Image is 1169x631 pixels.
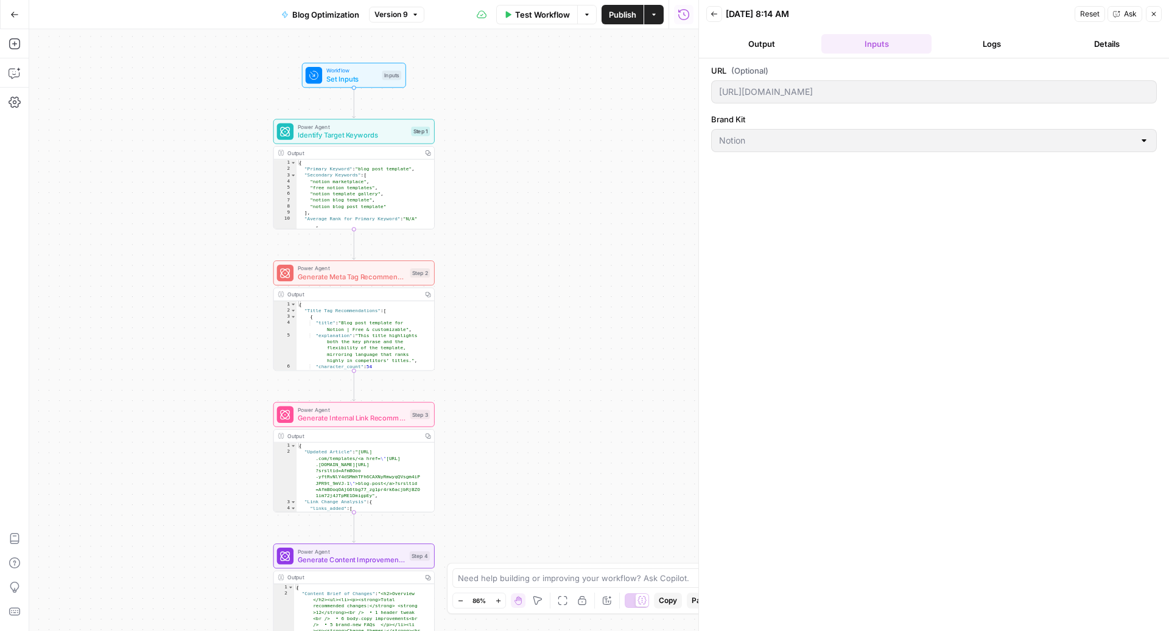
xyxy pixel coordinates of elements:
span: Toggle code folding, rows 4 through 6 [290,505,296,511]
div: Power AgentGenerate Internal Link RecommendationsStep 3Output{ "Updated Article":"[URL] .com/temp... [273,402,435,512]
div: 1 [274,442,297,448]
button: Output [706,34,816,54]
span: Toggle code folding, rows 1 through 11 [290,442,296,448]
div: 4 [274,320,297,333]
span: Toggle code folding, rows 1 through 14 [290,159,296,166]
span: Identify Target Keywords [298,130,407,140]
div: WorkflowSet InputsInputs [273,63,435,88]
div: 6 [274,363,297,369]
div: Step 2 [410,268,430,277]
button: Details [1051,34,1162,54]
div: 11 [274,228,297,272]
button: Paste [687,593,717,608]
div: 3 [274,313,297,319]
button: Ask [1108,6,1142,22]
div: 4 [274,505,297,511]
span: Publish [609,9,636,21]
span: Reset [1080,9,1100,19]
div: 8 [274,203,297,209]
span: Blog Optimization [292,9,359,21]
span: Test Workflow [515,9,570,21]
span: Toggle code folding, rows 1 through 57 [290,301,296,307]
label: Brand Kit [711,113,1157,125]
div: 1 [274,301,297,307]
span: Workflow [326,66,378,75]
div: 2 [274,166,297,172]
div: Power AgentIdentify Target KeywordsStep 1Output{ "Primary Keyword":"blog post template", "Seconda... [273,119,435,229]
span: Ask [1124,9,1137,19]
button: Test Workflow [496,5,577,24]
div: Inputs [382,71,401,80]
div: 2 [274,307,297,313]
input: Notion [719,134,1134,147]
div: 1 [274,159,297,166]
span: Generate Meta Tag Recommendations [298,271,406,282]
span: (Optional) [731,64,768,77]
span: Set Inputs [326,74,378,84]
div: 5 [274,511,297,536]
button: Version 9 [369,7,424,23]
div: 3 [274,499,297,505]
button: Publish [602,5,644,24]
span: Generate Internal Link Recommendations [298,413,406,424]
div: 4 [274,178,297,184]
div: Output [287,148,418,157]
div: Step 4 [410,551,430,560]
div: Step 3 [410,410,430,419]
button: Logs [936,34,1047,54]
g: Edge from step_3 to step_4 [353,512,356,542]
button: Inputs [821,34,932,54]
div: Step 1 [411,127,430,136]
span: Power Agent [298,547,405,556]
span: Copy [659,595,677,606]
span: Power Agent [298,264,406,273]
button: Copy [654,593,682,608]
label: URL [711,64,1157,77]
div: 7 [274,370,297,376]
span: Power Agent [298,123,407,131]
div: Output [287,290,418,299]
g: Edge from step_2 to step_3 [353,371,356,401]
span: Version 9 [374,9,408,20]
span: Generate Content Improvement Suggestions [298,554,405,565]
div: Output [287,573,418,582]
span: Toggle code folding, rows 1 through 3 [288,584,293,590]
div: 6 [274,191,297,197]
button: Reset [1075,6,1105,22]
div: Power AgentGenerate Meta Tag RecommendationsStep 2Output{ "Title Tag Recommendations":[ { "title"... [273,260,435,371]
div: 2 [274,449,297,499]
div: 9 [274,209,297,215]
span: Paste [692,595,712,606]
g: Edge from step_1 to step_2 [353,229,356,259]
span: Power Agent [298,406,406,414]
g: Edge from start to step_1 [353,88,356,118]
span: 86% [472,596,486,605]
div: 5 [274,332,297,363]
div: 7 [274,197,297,203]
div: 5 [274,184,297,190]
span: Toggle code folding, rows 3 through 9 [290,172,296,178]
span: Toggle code folding, rows 3 through 10 [290,499,296,505]
div: 1 [274,584,294,590]
span: Toggle code folding, rows 2 through 28 [290,307,296,313]
span: Toggle code folding, rows 3 through 7 [290,313,296,319]
div: 3 [274,172,297,178]
button: Blog Optimization [274,5,367,24]
div: 10 [274,216,297,229]
div: Output [287,431,418,440]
